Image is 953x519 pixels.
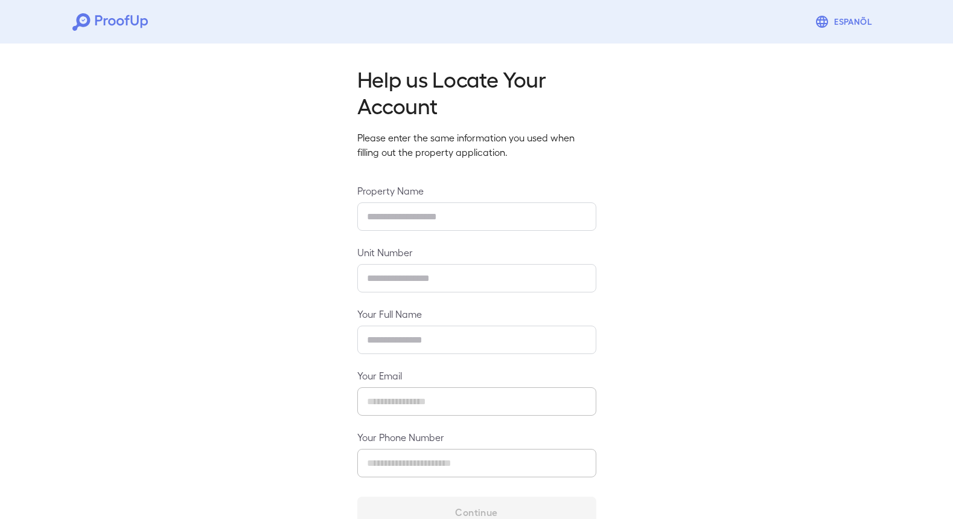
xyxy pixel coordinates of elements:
[357,65,596,118] h2: Help us Locate Your Account
[357,430,596,444] label: Your Phone Number
[357,369,596,382] label: Your Email
[357,184,596,198] label: Property Name
[810,10,881,34] button: Espanõl
[357,245,596,259] label: Unit Number
[357,131,596,160] p: Please enter the same information you used when filling out the property application.
[357,307,596,321] label: Your Full Name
